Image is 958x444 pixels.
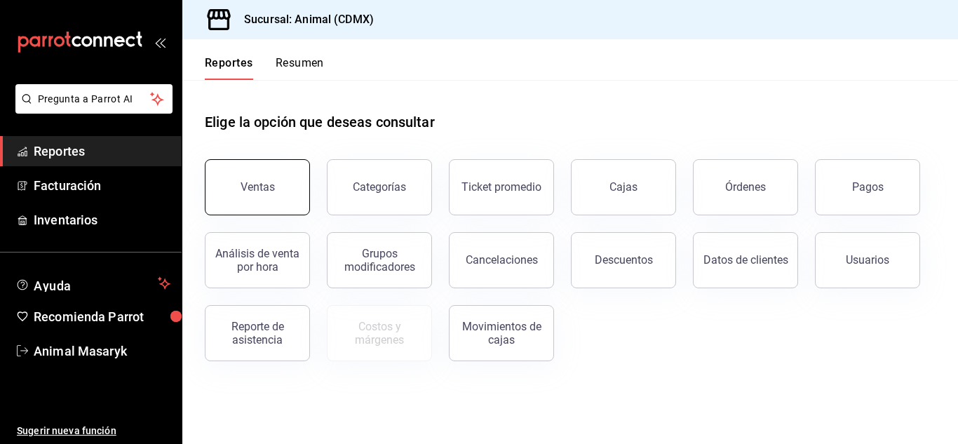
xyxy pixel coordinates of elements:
[693,159,798,215] button: Órdenes
[336,320,423,347] div: Costos y márgenes
[466,253,538,267] div: Cancelaciones
[327,232,432,288] button: Grupos modificadores
[276,56,324,80] button: Resumen
[571,232,676,288] button: Descuentos
[34,307,170,326] span: Recomienda Parrot
[214,320,301,347] div: Reporte de asistencia
[815,232,920,288] button: Usuarios
[693,232,798,288] button: Datos de clientes
[336,247,423,274] div: Grupos modificadores
[205,232,310,288] button: Análisis de venta por hora
[846,253,889,267] div: Usuarios
[241,180,275,194] div: Ventas
[449,159,554,215] button: Ticket promedio
[595,253,653,267] div: Descuentos
[205,112,435,133] h1: Elige la opción que deseas consultar
[461,180,541,194] div: Ticket promedio
[458,320,545,347] div: Movimientos de cajas
[38,92,151,107] span: Pregunta a Parrot AI
[571,159,676,215] a: Cajas
[34,210,170,229] span: Inventarios
[10,102,173,116] a: Pregunta a Parrot AI
[34,342,170,361] span: Animal Masaryk
[214,247,301,274] div: Análisis de venta por hora
[725,180,766,194] div: Órdenes
[327,159,432,215] button: Categorías
[34,142,170,161] span: Reportes
[17,424,170,438] span: Sugerir nueva función
[34,275,152,292] span: Ayuda
[703,253,788,267] div: Datos de clientes
[233,11,374,28] h3: Sucursal: Animal (CDMX)
[815,159,920,215] button: Pagos
[154,36,166,48] button: open_drawer_menu
[205,159,310,215] button: Ventas
[327,305,432,361] button: Contrata inventarios para ver este reporte
[353,180,406,194] div: Categorías
[449,232,554,288] button: Cancelaciones
[205,56,253,80] button: Reportes
[15,84,173,114] button: Pregunta a Parrot AI
[34,176,170,195] span: Facturación
[205,305,310,361] button: Reporte de asistencia
[449,305,554,361] button: Movimientos de cajas
[609,179,638,196] div: Cajas
[205,56,324,80] div: navigation tabs
[852,180,884,194] div: Pagos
